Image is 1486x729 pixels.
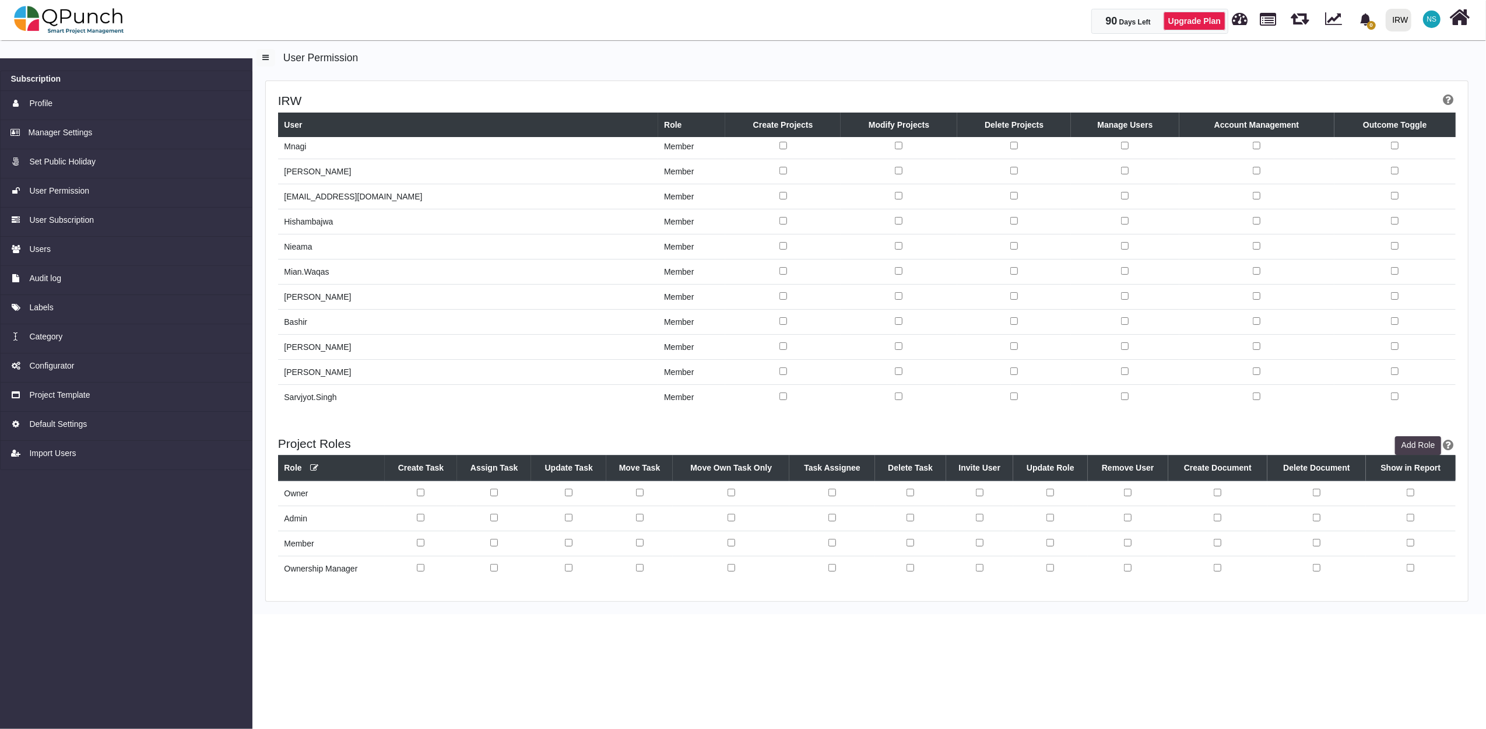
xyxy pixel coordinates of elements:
[658,285,726,310] td: member
[1164,12,1225,30] a: Upgrade Plan
[29,97,52,110] span: Profile
[29,302,53,314] span: Labels
[278,310,658,335] td: m.bashir@irp.org.pk
[1380,1,1416,39] a: IRW
[29,360,74,372] span: Configurator
[29,331,62,343] span: Category
[1319,1,1352,39] div: Dynamic Report
[606,455,673,481] th: Move Task
[658,234,726,260] td: member
[29,156,96,168] span: Set Public Holiday
[658,209,726,234] td: member
[278,234,658,260] td: nieama.milahi@islamic-relief.es
[1119,18,1151,26] span: Days Left
[1359,13,1372,26] svg: bell fill
[257,49,1477,64] h5: User Permission
[11,74,61,84] h6: Subscription
[673,455,789,481] th: Move Own Task Only
[658,385,726,410] td: member
[1013,455,1088,481] th: Update Role
[789,455,874,481] th: Task Assignee
[278,134,658,159] td: mariam.nagi@irworldwide.org
[1441,436,1456,453] a: Help
[278,455,385,481] th: Role
[1423,10,1441,28] span: Nadeem Sheikh
[875,455,946,481] th: Delete Task
[385,455,457,481] th: Create Task
[957,112,1071,138] th: Delete Projects
[1416,1,1448,38] a: NS
[1441,93,1456,106] a: Help
[658,159,726,184] td: member
[1334,112,1456,138] th: Outcome Toggle
[1088,455,1168,481] th: Remove User
[29,389,90,401] span: Project Template
[1291,6,1309,25] span: Releases
[1366,455,1456,481] th: Show in Report
[29,272,61,285] span: Audit log
[658,310,726,335] td: member
[658,360,726,385] td: member
[29,447,76,460] span: Import Users
[946,455,1013,481] th: Invite User
[278,260,658,285] td: mian.waqaas@irworldwide.org
[658,335,726,360] td: member
[14,2,124,37] img: qpunch-sp.fa6292f.png
[278,360,658,385] td: mohammed.muhith@irworldwide.org
[1168,455,1268,481] th: Create Document
[1267,455,1366,481] th: Delete Document
[658,112,726,138] th: Role
[1232,7,1248,24] span: Dashboard
[658,184,726,209] td: member
[1352,1,1381,37] a: bell fill0
[658,134,726,159] td: member
[284,489,308,498] span: Owner
[284,539,314,548] span: Member
[29,214,94,226] span: User Subscription
[29,418,87,430] span: Default Settings
[725,112,841,138] th: Create Projects
[278,209,658,234] td: hisham.pervaiz@irp.org.pk
[278,159,658,184] td: mehmet.esen@irworldwide.org
[457,455,532,481] th: Assign Task
[29,127,93,139] span: Manager Settings
[1393,10,1408,30] div: IRW
[278,335,658,360] td: abdullah.jahangir@irp.org.pk
[1367,21,1376,30] span: 0
[1395,436,1441,455] button: Add Role
[841,112,957,138] th: Modify Projects
[1179,112,1334,138] th: Account Management
[278,385,658,410] td: sarvjyot.singh@irworldwide.org
[284,564,357,573] span: Ownership Manager
[29,243,51,255] span: Users
[29,185,89,197] span: User Permission
[278,112,658,138] th: User
[531,455,606,481] th: Update Task
[278,184,658,209] td: yele.abisogun@irworldwide.org
[278,285,658,310] td: hamid.hashmi@irworldwide.org
[1071,112,1179,138] th: Manage Users
[278,436,1456,451] h4: Project Roles
[1105,15,1117,27] span: 90
[284,514,307,523] span: Admin
[1260,8,1277,26] span: Projects
[1355,9,1376,30] div: Notification
[658,260,726,285] td: member
[1450,6,1470,29] i: Home
[278,93,1456,108] h4: IRW
[1427,16,1437,23] span: NS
